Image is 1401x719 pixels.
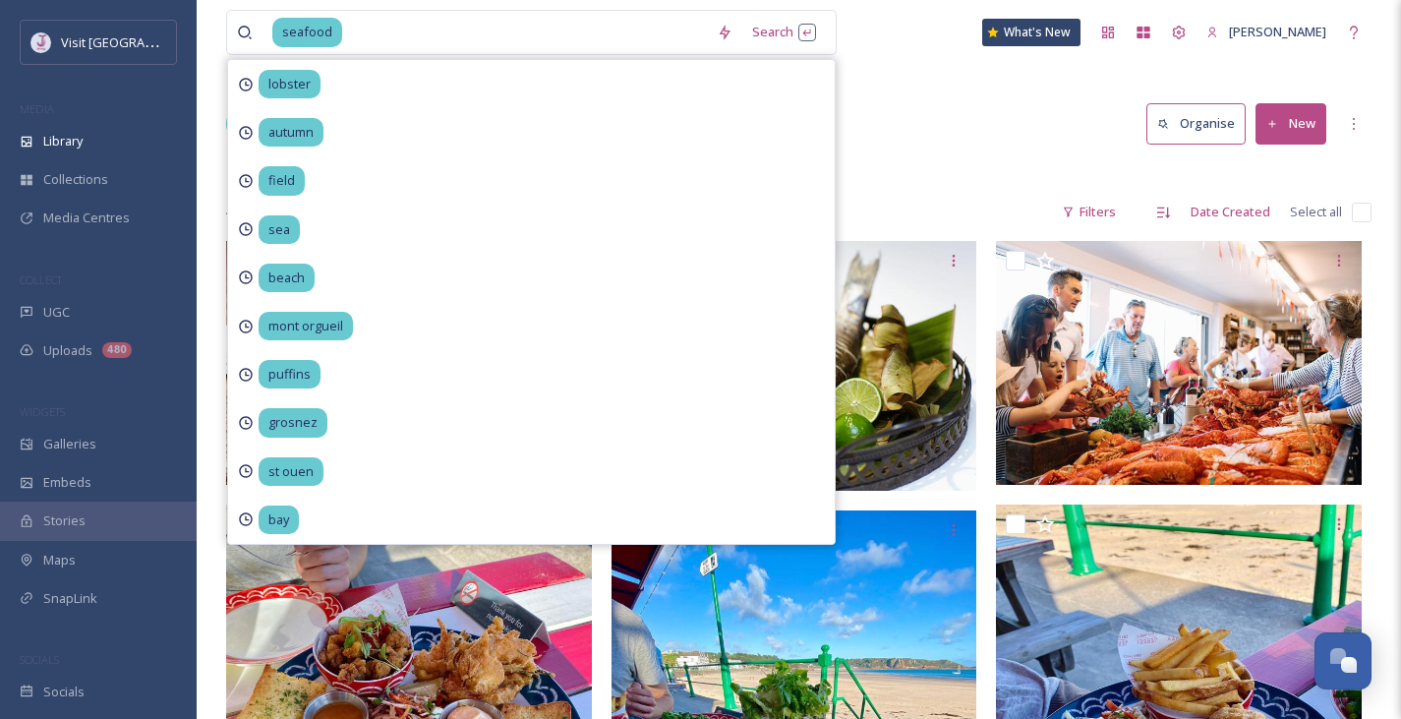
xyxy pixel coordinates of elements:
span: Visit [GEOGRAPHIC_DATA] [61,32,213,51]
span: [PERSON_NAME] [1229,23,1326,40]
span: st ouen [259,457,323,486]
span: UGC [43,303,70,322]
span: seafood [272,18,342,46]
span: Uploads [43,341,92,360]
span: Stories [43,511,86,530]
span: beach [259,264,315,292]
button: Open Chat [1314,632,1372,689]
span: autumn [259,118,323,147]
span: field [259,166,305,195]
span: COLLECT [20,272,62,287]
img: Events-Jersey-Logo.png [31,32,51,52]
span: SOCIALS [20,652,59,667]
span: SnapLink [43,589,97,608]
span: puffins [259,360,321,389]
span: Galleries [43,435,96,453]
span: mont orgueil [259,312,353,340]
span: Embeds [43,473,91,492]
div: Date Created [1181,193,1280,231]
a: What's New [982,19,1080,46]
span: 41 file s [226,203,265,221]
span: lobster [259,70,321,98]
span: sea [259,215,300,244]
img: 5684110583_c-dh-25-10201.jpg [226,241,592,485]
span: MEDIA [20,101,54,116]
span: bay [259,506,299,534]
span: Collections [43,170,108,189]
span: Media Centres [43,209,130,227]
a: Organise [1146,103,1255,144]
span: Library [43,132,83,150]
div: Search [742,13,826,51]
div: Filters [1052,193,1126,231]
a: [PERSON_NAME] [1197,13,1336,51]
img: ff3.jpg [996,241,1362,485]
button: New [1255,103,1326,144]
span: Maps [43,551,76,569]
span: Socials [43,683,85,701]
button: Organise [1146,103,1246,144]
div: 480 [102,342,132,358]
span: Select all [1290,203,1342,221]
span: WIDGETS [20,404,65,419]
span: grosnez [259,408,327,437]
